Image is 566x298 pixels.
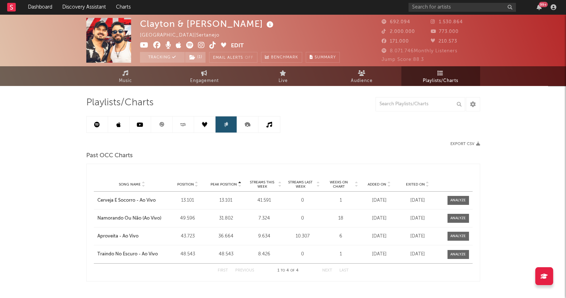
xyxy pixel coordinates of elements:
span: 171.000 [382,39,409,44]
a: Playlists/Charts [401,66,480,86]
div: [DATE] [362,233,397,240]
span: Song Name [119,182,141,187]
a: Cerveja E Socorro - Ao Vivo [97,197,167,204]
div: [DATE] [400,251,435,258]
span: Benchmark [271,53,298,62]
a: Aproveita - Ao Vivo [97,233,167,240]
span: Past OCC Charts [86,152,133,160]
a: Benchmark [261,52,302,63]
div: Clayton & [PERSON_NAME] [140,18,275,30]
div: [DATE] [362,251,397,258]
a: Namorando Ou Não (Ao Vivo) [97,215,167,222]
div: 43.723 [170,233,205,240]
button: Last [339,269,349,273]
span: Playlists/Charts [423,77,458,85]
div: 31.802 [209,215,243,222]
button: First [218,269,228,273]
div: [DATE] [400,233,435,240]
div: 99 + [539,2,548,7]
span: Weeks on Chart [324,180,354,189]
button: (1) [185,52,205,63]
input: Search for artists [408,3,516,12]
span: Engagement [190,77,219,85]
span: ( 1 ) [185,52,206,63]
a: Music [86,66,165,86]
button: 99+ [537,4,542,10]
div: 1 [324,197,358,204]
button: Next [322,269,332,273]
div: 13.101 [170,197,205,204]
a: Engagement [165,66,244,86]
span: 2.000.000 [382,29,415,34]
button: Previous [235,269,254,273]
span: of [290,269,295,272]
div: 36.664 [209,233,243,240]
div: [DATE] [400,197,435,204]
span: Exited On [406,182,425,187]
span: Added On [368,182,386,187]
button: Email AlertsOff [209,52,257,63]
span: Jump Score: 88.3 [382,57,424,62]
div: 0 [285,215,320,222]
div: 0 [285,197,320,204]
div: 1 [324,251,358,258]
div: 6 [324,233,358,240]
div: 49.596 [170,215,205,222]
div: 48.543 [170,251,205,258]
button: Tracking [140,52,185,63]
a: Live [244,66,323,86]
input: Search Playlists/Charts [376,97,465,111]
div: 1 4 4 [269,266,308,275]
span: Streams Last Week [285,180,316,189]
span: 1.530.864 [431,20,463,24]
div: 9.634 [247,233,282,240]
span: Streams This Week [247,180,277,189]
div: [GEOGRAPHIC_DATA] | Sertanejo [140,31,228,40]
div: [DATE] [362,215,397,222]
span: Audience [351,77,373,85]
a: Traindo No Escuro - Ao Vivo [97,251,167,258]
div: [DATE] [362,197,397,204]
button: Edit [231,42,244,51]
div: 7.324 [247,215,282,222]
button: Summary [306,52,340,63]
span: Position [177,182,194,187]
span: Peak Position [211,182,237,187]
span: Live [279,77,288,85]
div: 48.543 [209,251,243,258]
div: 41.591 [247,197,282,204]
div: 0 [285,251,320,258]
div: 10.307 [285,233,320,240]
a: Audience [323,66,401,86]
div: 13.101 [209,197,243,204]
button: Export CSV [450,142,480,146]
div: 18 [324,215,358,222]
span: 692.094 [382,20,410,24]
span: Music [119,77,132,85]
span: 210.573 [431,39,457,44]
span: Summary [315,56,336,59]
span: to [281,269,285,272]
span: Playlists/Charts [86,98,154,107]
span: 8.071.746 Monthly Listeners [382,49,458,53]
div: [DATE] [400,215,435,222]
em: Off [245,56,253,60]
span: 773.000 [431,29,459,34]
div: 8.426 [247,251,282,258]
